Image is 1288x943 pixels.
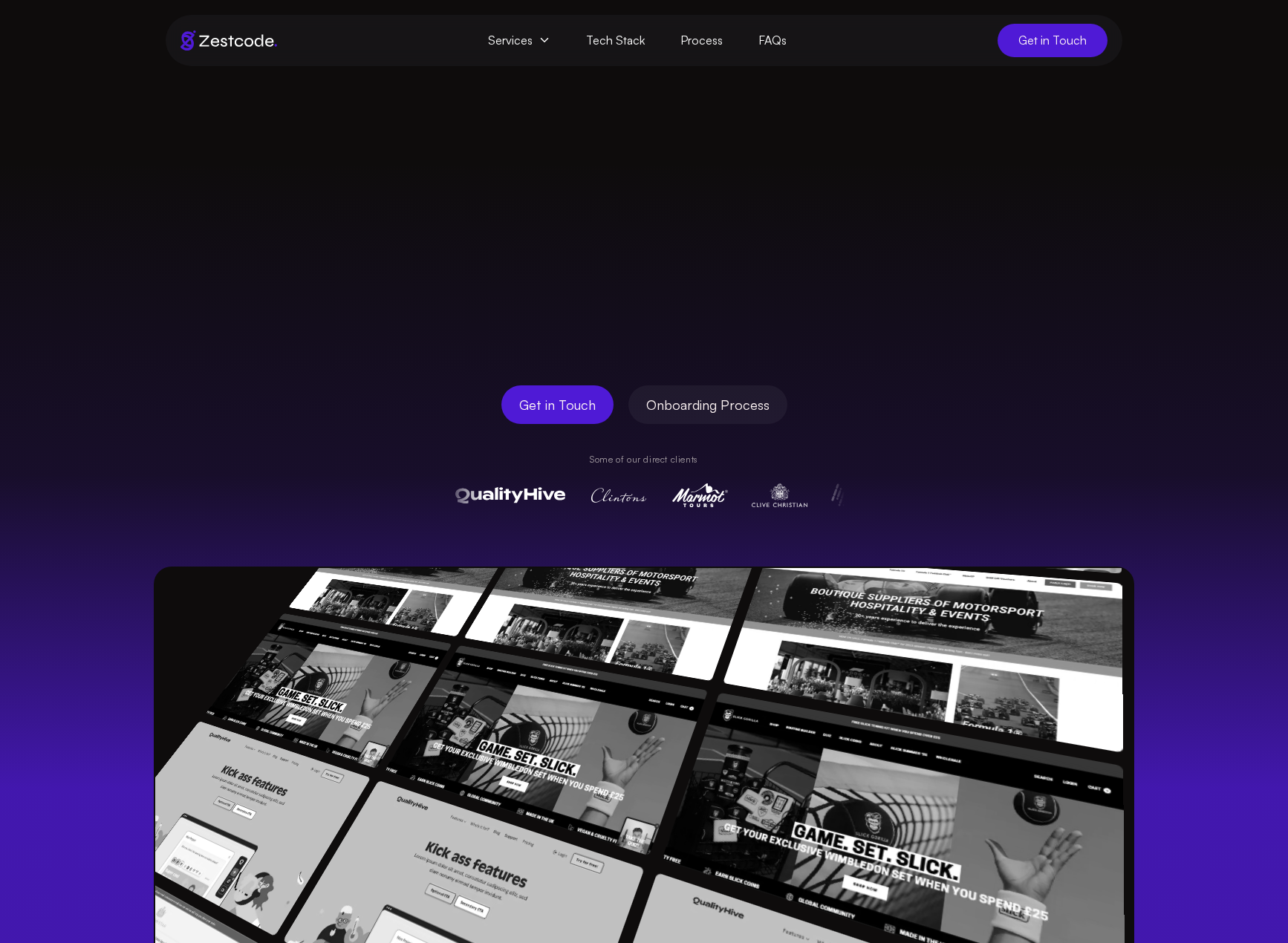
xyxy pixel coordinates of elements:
a: Get in Touch [998,24,1108,57]
p: Some of our direct clients [443,454,845,466]
img: Slick Gorilla [205,613,452,769]
a: Process [663,24,741,57]
img: Melt Chocolates [369,666,699,890]
img: Avalanche Adventure [452,554,749,707]
a: Tech Stack [568,24,663,57]
img: Quality Hive Marketing [103,722,371,938]
span: Get in Touch [519,394,596,415]
img: Marmot [684,644,1124,913]
span: Onboarding Process [646,394,770,415]
img: QualityHive [455,483,565,507]
a: FAQs [741,24,804,57]
img: Marmot Tours [672,483,728,507]
img: Clintons Cards [589,483,648,507]
img: Quality Hive UI [740,518,1123,687]
span: Services [470,24,568,57]
img: Brand logo of zestcode digital [180,30,277,50]
a: Get in Touch [501,385,614,424]
a: Onboarding Process [628,385,787,424]
img: BAM Motorsports [288,524,517,637]
img: Clive Christian [752,483,807,507]
img: Pulse [831,483,886,507]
